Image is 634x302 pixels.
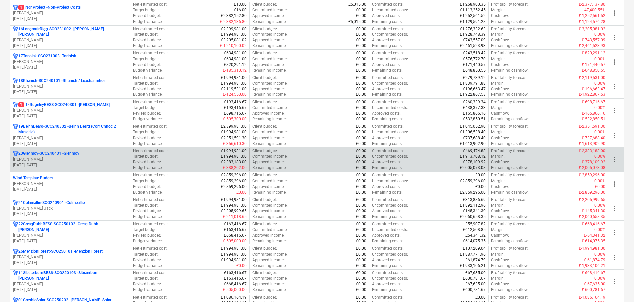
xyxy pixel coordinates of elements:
div: 11SibsterburnBESS-SCO250103 -Sibsterburn [PERSON_NAME][PERSON_NAME][DATE]-[DATE] [13,270,127,293]
div: Project has multi currencies enabled [13,249,18,254]
p: Committed costs : [372,99,404,105]
p: £0.00 [356,92,366,97]
p: Budget variance : [133,141,163,147]
p: Target budget : [133,81,159,86]
p: £0.00 [356,75,366,81]
span: 1 [18,102,24,107]
p: £-378,109.92 [582,159,605,165]
span: more_vert [611,131,619,139]
p: [DATE] - [DATE] [13,65,127,70]
span: more_vert [611,180,619,188]
p: £0.00 [356,50,366,56]
iframe: Chat Widget [601,270,634,302]
p: £2,383,183.00 [221,159,247,165]
p: £-388,202.00 [223,165,247,171]
p: £-1,210,100.02 [220,43,247,49]
p: £-2,351,591.30 [579,124,605,129]
p: Uncommitted costs : [372,129,408,135]
p: Approved income : [252,62,285,68]
p: £1,839,791.88 [460,81,486,86]
p: Revised budget : [133,159,161,165]
p: Client budget : [252,26,277,32]
p: [DATE] - [DATE] [13,238,127,244]
p: £1,994,981.00 [221,154,247,159]
p: Cashflow : [491,13,509,19]
div: Project has multi currencies enabled [13,53,18,59]
p: [PERSON_NAME] [13,59,127,65]
p: £1,994,981.00 [221,81,247,86]
p: £-2,461,523.93 [579,43,605,49]
p: Net estimated cost : [133,50,168,56]
p: £0.00 [356,43,366,49]
p: 0.00% [594,129,605,135]
p: £0.00 [356,148,366,154]
p: Revised budget : [133,86,161,92]
div: 19BeinnDearg-SCO240302 -Beinn Dearg (Corr Chnoc 2 Musdale)[PERSON_NAME][DATE]-[DATE] [13,124,127,147]
div: 26MenzionForest-SCO250101 -Menzion Forest[PERSON_NAME][DATE]-[DATE] [13,249,127,266]
p: £0.00 [356,56,366,62]
p: £0.00 [356,62,366,68]
p: Remaining cashflow : [491,165,529,171]
p: £1,129,591.28 [460,19,486,25]
p: £469,474.88 [463,148,486,154]
p: [PERSON_NAME] [13,233,127,238]
p: £-196,663.47 [582,86,605,92]
p: £2,382,152.80 [221,13,247,19]
p: Remaining costs : [372,165,403,171]
span: more_vert [611,107,619,115]
p: Remaining costs : [372,116,403,122]
div: 20Glenmoy-SCO240401 -Glenmoy[PERSON_NAME][DATE]-[DATE] [13,151,127,168]
p: Margin : [491,154,505,159]
p: [PERSON_NAME] [13,10,127,16]
p: 11SibsterburnBESS-SCO250103 - Sibsterburn [PERSON_NAME] [18,270,127,281]
p: £-124,550.00 [223,92,247,97]
p: £0.00 [356,99,366,105]
p: [PERSON_NAME] [13,37,127,43]
p: 16LongmuirRigg-SCO231002 - [PERSON_NAME] [PERSON_NAME] [18,26,127,37]
p: £0.00 [356,7,366,13]
p: Uncommitted costs : [372,56,408,62]
p: £-356,610.30 [223,141,247,147]
p: £-1,922,867.53 [579,92,605,97]
p: 21Colmeallie-SCO240901 - Colmeallie [18,200,85,206]
p: [DATE] - [DATE] [13,287,127,293]
p: £0.00 [356,154,366,159]
p: Profitability forecast : [491,124,529,129]
p: £1,276,332.63 [460,26,486,32]
p: Net estimated cost : [133,2,168,7]
p: Remaining cashflow : [491,68,529,73]
p: Wind Template Budget [13,175,53,181]
p: £-3,205,081.02 [579,26,605,32]
p: £2,399,981.00 [221,26,247,32]
span: more_vert [611,204,619,212]
p: Approved costs : [372,135,401,141]
p: £193,416.67 [224,105,247,111]
p: £0.00 [356,159,366,165]
p: Uncommitted costs : [372,81,408,86]
p: Remaining income : [252,165,287,171]
p: £1,252,561.52 [460,13,486,19]
p: Client budget : [252,148,277,154]
p: Remaining income : [252,68,287,73]
div: 114RugeleyBESS-SCO240301 -[PERSON_NAME][PERSON_NAME][DATE]-[DATE] [13,102,127,119]
p: 17Torloisk-SCO231003 - Torloisk [18,53,76,59]
p: [PERSON_NAME] [13,254,127,260]
p: £13.00 [234,2,247,7]
p: £1,994,981.00 [221,75,247,81]
p: £-1,124,576.28 [579,19,605,25]
p: £-1,252,561.52 [579,13,605,19]
p: Margin : [491,129,505,135]
p: £1,268,900.35 [460,2,486,7]
p: Remaining costs : [372,19,403,25]
p: £5,015.00 [348,2,366,7]
p: Committed costs : [372,124,404,129]
p: £-2,377,137.80 [579,2,605,7]
p: Margin : [491,105,505,111]
p: £0.00 [356,124,366,129]
p: Revised budget : [133,111,161,116]
p: Remaining cashflow : [491,141,529,147]
p: £0.00 [356,68,366,73]
p: Committed costs : [372,75,404,81]
p: £-648,850.55 [582,68,605,73]
p: Uncommitted costs : [372,32,408,37]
